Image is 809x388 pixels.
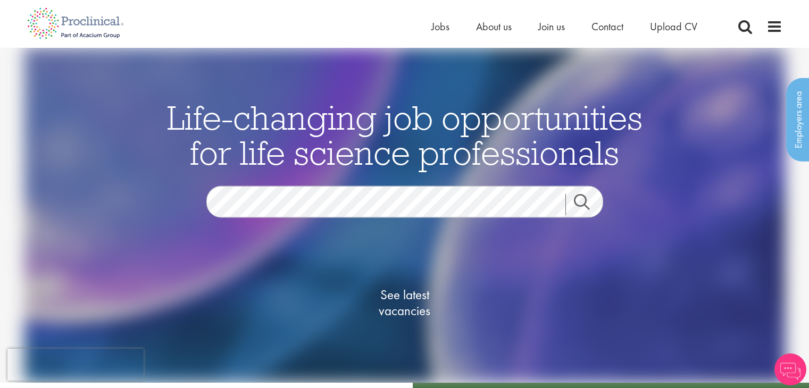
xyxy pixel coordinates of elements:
[352,286,458,318] span: See latest vacancies
[7,349,144,381] iframe: reCAPTCHA
[538,20,565,33] a: Join us
[24,48,785,383] img: candidate home
[650,20,697,33] a: Upload CV
[431,20,449,33] a: Jobs
[565,193,611,215] a: Job search submit button
[774,353,806,385] img: Chatbot
[476,20,512,33] a: About us
[352,244,458,361] a: See latestvacancies
[591,20,623,33] a: Contact
[167,96,643,173] span: Life-changing job opportunities for life science professionals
